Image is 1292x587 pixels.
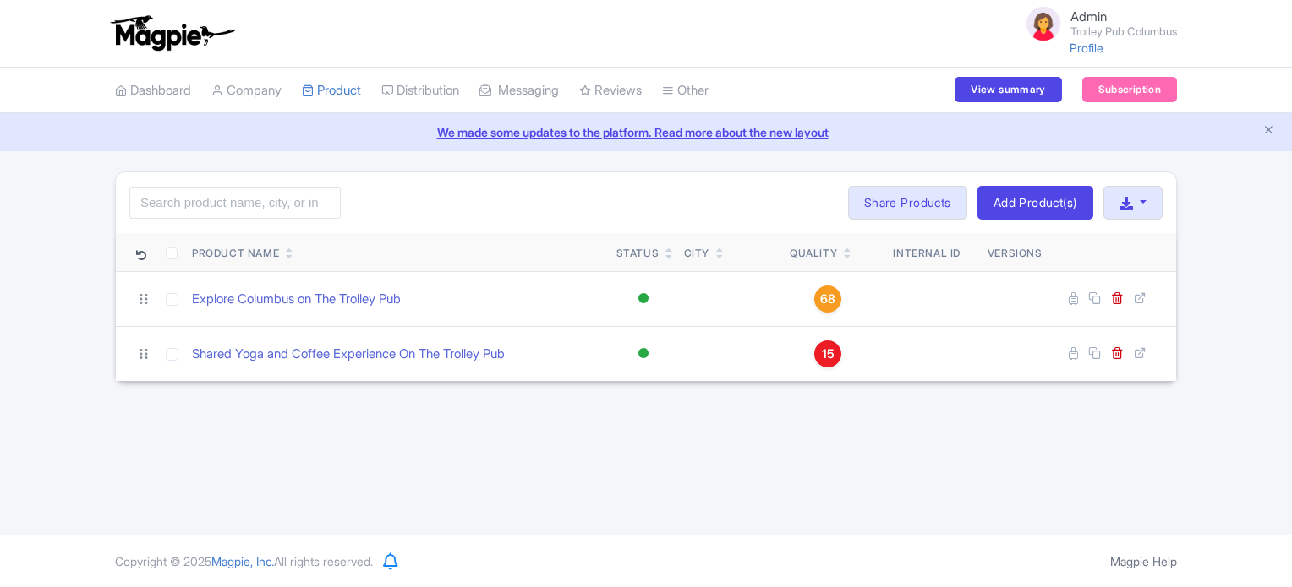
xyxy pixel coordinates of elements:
div: Product Name [192,246,279,261]
a: Share Products [848,186,967,220]
button: Close announcement [1262,122,1275,141]
div: Active [635,341,652,366]
span: 68 [820,290,835,308]
small: Trolley Pub Columbus [1070,26,1177,37]
a: Other [662,68,709,114]
a: Explore Columbus on The Trolley Pub [192,290,401,309]
div: City [684,246,709,261]
a: 15 [790,340,867,367]
input: Search product name, city, or interal id [129,187,341,219]
span: Magpie, Inc. [211,554,274,568]
a: Dashboard [115,68,191,114]
a: Profile [1070,41,1103,55]
div: Quality [790,246,837,261]
a: Company [211,68,282,114]
div: Active [635,286,652,311]
a: Subscription [1082,77,1177,102]
div: Status [616,246,660,261]
a: View summary [955,77,1061,102]
th: Internal ID [873,233,981,272]
span: Admin [1070,8,1107,24]
a: 68 [790,285,867,313]
a: Shared Yoga and Coffee Experience On The Trolley Pub [192,345,505,364]
a: Product [302,68,361,114]
img: avatar_key_member-9c1dde93af8b07d7383eb8b5fb890c87.png [1023,3,1064,44]
a: Messaging [479,68,559,114]
th: Versions [981,233,1049,272]
a: Reviews [579,68,642,114]
div: Copyright © 2025 All rights reserved. [105,552,383,570]
a: We made some updates to the platform. Read more about the new layout [10,123,1282,141]
span: 15 [822,345,835,363]
a: Admin Trolley Pub Columbus [1013,3,1177,44]
a: Distribution [381,68,459,114]
img: logo-ab69f6fb50320c5b225c76a69d11143b.png [107,14,238,52]
a: Add Product(s) [977,186,1093,220]
a: Magpie Help [1110,554,1177,568]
